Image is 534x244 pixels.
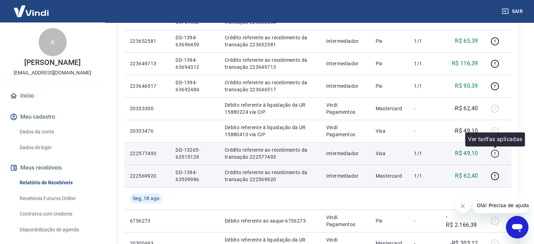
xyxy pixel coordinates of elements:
p: Intermediador [326,60,364,67]
p: Intermediador [326,38,364,45]
p: Débito referente à liquidação da UR 15880410 via CIP [225,124,315,138]
p: 6756273 [130,217,164,224]
p: Pix [375,217,403,224]
p: 20333300 [130,105,164,112]
p: Intermediador [326,150,364,157]
button: Meus recebíveis [8,160,97,176]
p: Pix [375,38,403,45]
span: Olá! Precisa de ajuda? [4,5,59,11]
p: R$ 116,39 [452,59,478,68]
a: Relatório de Recebíveis [17,176,97,190]
p: R$ 49,10 [455,149,478,158]
p: - [414,217,435,224]
p: 1/1 [414,60,435,67]
p: 222577493 [130,150,164,157]
div: A [39,28,67,56]
iframe: Fechar mensagem [456,199,470,213]
p: Crédito referente ao recebimento da transação 222569920 [225,169,315,183]
p: DD-1394-63694312 [176,57,213,71]
p: [EMAIL_ADDRESS][DOMAIN_NAME] [14,69,91,77]
p: Vindi Pagamentos [326,101,364,116]
p: R$ 62,40 [455,172,478,180]
p: Crédito referente ao recebimento da transação 223646517 [225,79,315,93]
p: 20333476 [130,127,164,134]
p: Vindi Pagamentos [326,124,364,138]
p: Crédito referente ao recebimento da transação 223652581 [225,34,315,48]
p: Mastercard [375,105,403,112]
p: -R$ 2.166,38 [446,212,478,229]
span: Seg, 18 ago [133,195,159,202]
p: Mastercard [375,172,403,179]
p: Débito referente à liquidação da UR 15880224 via CIP [225,101,315,116]
p: 1/1 [414,172,435,179]
p: 223652581 [130,38,164,45]
p: R$ 90,39 [455,82,478,90]
p: Vindi Pagamentos [326,214,364,228]
img: Vindi [8,0,54,22]
p: Débito referente ao saque 6756273 [225,217,315,224]
p: Pix [375,83,403,90]
a: Dados de login [17,140,97,155]
p: Crédito referente ao recebimento da transação 223649713 [225,57,315,71]
p: Crédito referente ao recebimento da transação 222577493 [225,146,315,160]
a: Início [8,88,97,104]
p: Visa [375,150,403,157]
p: DD-1394-63696459 [176,34,213,48]
iframe: Botão para abrir a janela de mensagens [506,216,528,238]
p: 1/1 [414,83,435,90]
p: Ver tarifas aplicadas [468,135,522,144]
p: 223649713 [130,60,164,67]
p: - [414,105,435,112]
a: Disponibilização de agenda [17,223,97,237]
button: Meu cadastro [8,109,97,125]
p: - [414,127,435,134]
a: Recebíveis Futuros Online [17,191,97,206]
p: 222569920 [130,172,164,179]
p: DD-13265-63515129 [176,146,213,160]
p: DD-1394-63509986 [176,169,213,183]
a: Contratos com credores [17,207,97,221]
p: R$ 65,39 [455,37,478,45]
iframe: Mensagem da empresa [473,198,528,213]
p: 1/1 [414,38,435,45]
p: -R$ 49,10 [454,127,478,135]
p: Intermediador [326,83,364,90]
p: 1/1 [414,150,435,157]
a: Dados da conta [17,125,97,139]
p: 223646517 [130,83,164,90]
p: -R$ 62,40 [454,104,478,113]
p: Visa [375,127,403,134]
p: [PERSON_NAME] [24,59,80,66]
button: Sair [500,5,526,18]
p: DD-1394-63692484 [176,79,213,93]
p: Intermediador [326,172,364,179]
p: Pix [375,60,403,67]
